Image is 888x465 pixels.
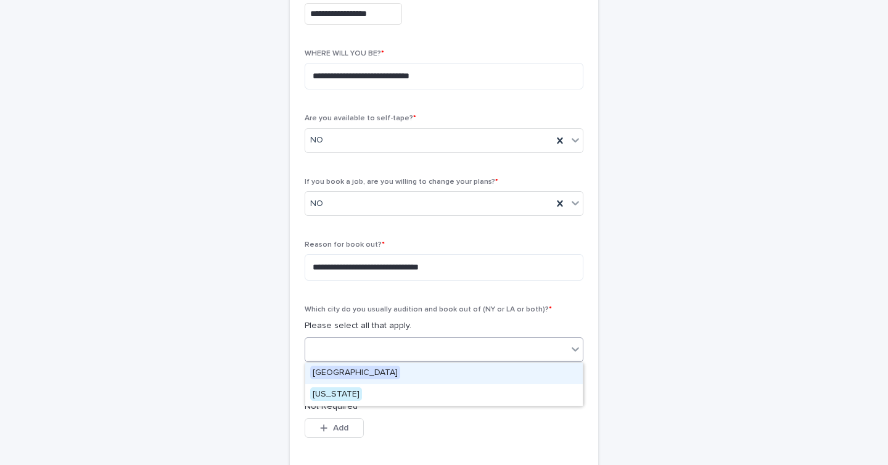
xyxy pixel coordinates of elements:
span: Are you available to self-tape? [305,115,416,122]
span: NO [310,134,323,147]
span: [GEOGRAPHIC_DATA] [310,366,400,379]
span: WHERE WILL YOU BE? [305,50,384,57]
span: If you book a job, are you willing to change your plans? [305,178,498,186]
button: Add [305,418,364,438]
span: [US_STATE] [310,387,362,401]
p: Please select all that apply. [305,319,583,332]
span: Add [333,424,348,432]
span: NO [310,197,323,210]
span: Which city do you usually audition and book out of (NY or LA or both)? [305,306,552,313]
div: Los Angeles [305,363,583,384]
span: Reason for book out? [305,241,385,249]
p: Not Required [305,400,583,413]
div: New York [305,384,583,406]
